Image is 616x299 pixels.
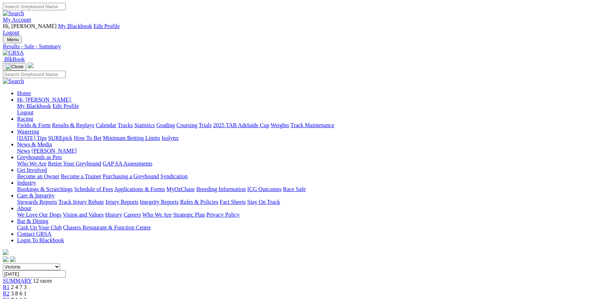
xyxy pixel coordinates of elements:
[63,212,103,218] a: Vision and Values
[156,122,175,128] a: Grading
[3,63,26,71] button: Toggle navigation
[3,284,10,290] a: R1
[17,212,61,218] a: We Love Our Dogs
[17,167,47,173] a: Get Involved
[17,173,613,180] div: Get Involved
[17,141,52,147] a: News & Media
[17,161,47,167] a: Who We Are
[160,173,187,179] a: Syndication
[180,199,218,205] a: Rules & Policies
[17,212,613,218] div: About
[198,122,212,128] a: Trials
[48,161,101,167] a: Retire Your Greyhound
[105,212,122,218] a: History
[17,231,51,237] a: Contact GRSA
[17,224,62,230] a: Cash Up Your Club
[196,186,246,192] a: Breeding Information
[17,199,613,205] div: Care & Integrity
[28,62,33,68] img: logo-grsa-white.png
[17,199,57,205] a: Stewards Reports
[17,122,613,129] div: Racing
[17,103,51,109] a: My Blackbook
[3,3,66,10] input: Search
[3,270,66,278] input: Select date
[11,284,27,290] span: 2 4 7 3
[3,256,9,262] img: facebook.svg
[3,71,66,78] input: Search
[247,199,280,205] a: Stay On Track
[283,186,306,192] a: Race Safe
[74,135,102,141] a: How To Bet
[17,129,39,135] a: Wagering
[3,43,613,50] a: Results - Sale - Summary
[3,23,613,36] div: My Account
[53,103,79,109] a: Edit Profile
[17,237,64,243] a: Login To Blackbook
[134,122,155,128] a: Statistics
[63,224,151,230] a: Chasers Restaurant & Function Centre
[17,161,613,167] div: Greyhounds as Pets
[118,122,133,128] a: Tracks
[105,199,138,205] a: Injury Reports
[247,186,281,192] a: ICG Outcomes
[123,212,141,218] a: Careers
[114,186,165,192] a: Applications & Forms
[103,161,153,167] a: GAP SA Assessments
[94,23,120,29] a: Edit Profile
[3,10,24,17] img: Search
[17,218,48,224] a: Bar & Dining
[3,29,19,36] a: Logout
[3,23,57,29] span: Hi, [PERSON_NAME]
[3,78,24,85] img: Search
[271,122,289,128] a: Weights
[58,23,92,29] a: My Blackbook
[3,36,22,43] button: Toggle navigation
[17,97,72,103] a: Hi, [PERSON_NAME]
[220,199,246,205] a: Fact Sheets
[3,56,25,62] a: BlkBook
[213,122,269,128] a: 2025 TAB Adelaide Cup
[58,199,104,205] a: Track Injury Rebate
[17,173,59,179] a: Become an Owner
[3,290,10,297] a: R2
[173,212,205,218] a: Strategic Plan
[17,224,613,231] div: Bar & Dining
[11,290,27,297] span: 3 8 6 1
[17,116,33,122] a: Racing
[3,249,9,255] img: logo-grsa-white.png
[17,186,73,192] a: Bookings & Scratchings
[103,135,160,141] a: Minimum Betting Limits
[17,90,31,96] a: Home
[3,17,31,23] a: My Account
[17,135,47,141] a: [DATE] Tips
[17,148,613,154] div: News & Media
[7,37,19,42] span: Menu
[161,135,179,141] a: Isolynx
[103,173,159,179] a: Purchasing a Greyhound
[17,186,613,192] div: Industry
[176,122,197,128] a: Coursing
[6,64,23,70] img: Close
[17,135,613,141] div: Wagering
[33,278,52,284] span: 12 races
[52,122,94,128] a: Results & Replays
[3,50,24,56] img: GRSA
[61,173,101,179] a: Become a Trainer
[10,256,16,262] img: twitter.svg
[74,186,113,192] a: Schedule of Fees
[4,56,25,62] span: BlkBook
[291,122,334,128] a: Track Maintenance
[3,278,32,284] a: SUMMARY
[142,212,172,218] a: Who We Are
[17,180,36,186] a: Industry
[206,212,240,218] a: Privacy Policy
[17,148,30,154] a: News
[17,97,71,103] span: Hi, [PERSON_NAME]
[17,205,31,211] a: About
[17,122,51,128] a: Fields & Form
[48,135,72,141] a: SUREpick
[31,148,76,154] a: [PERSON_NAME]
